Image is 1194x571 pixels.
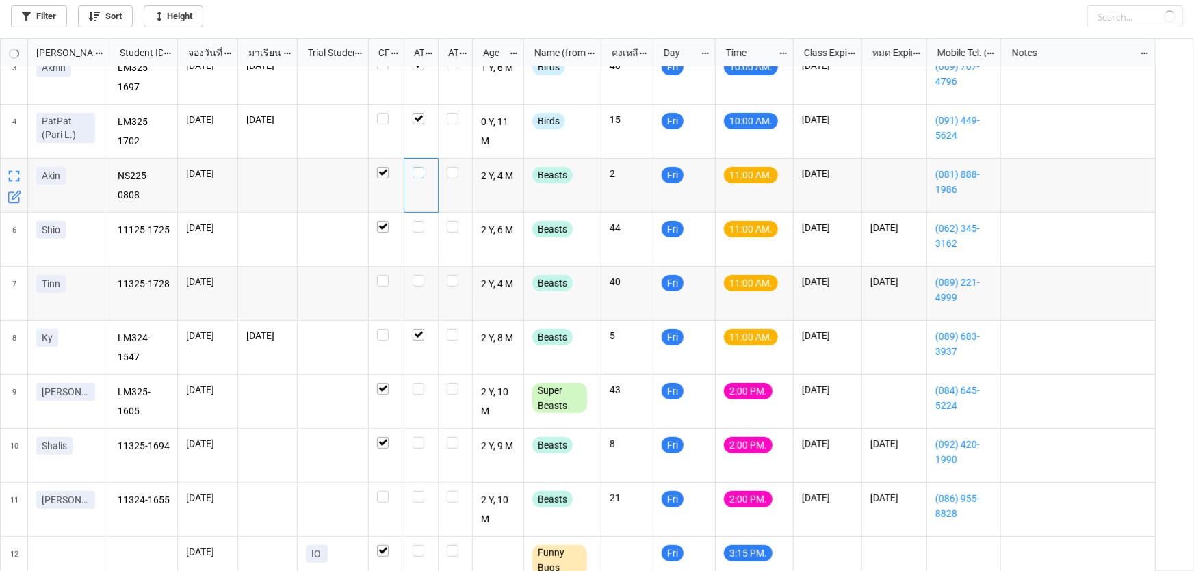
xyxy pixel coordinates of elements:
p: [DATE] [186,221,229,235]
div: Fri [662,221,684,237]
div: Fri [662,329,684,345]
p: 2 [610,167,645,181]
p: [DATE] [802,167,853,181]
p: [DATE] [870,491,918,505]
p: [DATE] [870,221,918,235]
div: Beasts [532,437,573,453]
div: Birds [532,113,565,129]
div: จองวันที่ [180,45,224,60]
div: Name (from Class) [526,45,586,60]
div: มาเรียน [240,45,283,60]
div: 3:15 PM. [724,545,773,561]
div: Fri [662,113,684,129]
p: 2 Y, 10 M [481,491,516,528]
a: (084) 645-5224 [935,383,992,413]
p: [DATE] [186,383,229,397]
p: [DATE] [186,275,229,289]
div: Fri [662,275,684,291]
div: [PERSON_NAME] Name [28,45,94,60]
div: 2:00 PM. [724,383,773,399]
p: LM325-1702 [118,113,170,150]
p: [DATE] [802,329,853,343]
p: 11125-1725 [118,221,170,240]
a: (081) 888-1986 [935,167,992,197]
p: Akhin [42,61,66,75]
p: 2 Y, 6 M [481,221,516,240]
div: Beasts [532,329,573,345]
div: Beasts [532,221,573,237]
p: [DATE] [246,113,289,127]
div: 11:00 AM. [724,275,778,291]
p: [DATE] [802,383,853,397]
div: Super Beasts [532,383,587,413]
p: [DATE] [186,329,229,343]
div: Mobile Tel. (from Nick Name) [929,45,986,60]
p: [DATE] [186,167,229,181]
p: 5 [610,329,645,343]
p: 2 Y, 4 M [481,167,516,186]
p: [DATE] [870,437,918,451]
p: 11325-1694 [118,437,170,456]
div: Age [475,45,510,60]
div: Time [718,45,779,60]
p: NS225-0808 [118,167,170,204]
p: PatPat (Pari L.) [42,114,90,142]
div: 2:00 PM. [724,437,773,453]
p: [DATE] [802,491,853,505]
div: Class Expiration [796,45,847,60]
a: (086) 955-8828 [935,491,992,521]
div: Beasts [532,167,573,183]
p: 15 [610,113,645,127]
div: Fri [662,437,684,453]
a: Filter [11,5,67,27]
div: Notes [1004,45,1141,60]
p: [DATE] [246,329,289,343]
a: Height [144,5,203,27]
p: LM324-1547 [118,329,170,366]
p: 2 Y, 10 M [481,383,516,420]
div: Fri [662,383,684,399]
div: คงเหลือ (from Nick Name) [604,45,639,60]
p: [DATE] [186,491,229,505]
p: 2 Y, 4 M [481,275,516,294]
p: 2 Y, 9 M [481,437,516,456]
span: 11 [10,483,18,536]
p: 40 [610,275,645,289]
span: 10 [10,429,18,482]
p: Shalis [42,439,67,453]
p: [DATE] [802,221,853,235]
a: Sort [78,5,133,27]
div: 11:00 AM. [724,329,778,345]
input: Search... [1087,5,1183,27]
div: ATK [440,45,459,60]
div: 10:00 AM. [724,59,778,75]
a: (062) 345-3162 [935,221,992,251]
p: Shio [42,223,60,237]
p: [DATE] [186,545,229,559]
span: 7 [12,267,16,320]
p: LM325-1697 [118,59,170,96]
span: 9 [12,375,16,428]
p: Ky [42,331,53,345]
p: [PERSON_NAME] [42,385,90,399]
div: CF [370,45,390,60]
div: 2:00 PM. [724,491,773,507]
span: 4 [12,105,16,158]
p: [DATE] [802,275,853,289]
p: Tinn [42,277,60,291]
a: (089) 221-4999 [935,275,992,305]
p: 11324-1655 [118,491,170,510]
div: Fri [662,59,684,75]
a: (091) 449-5624 [935,113,992,143]
p: 11325-1728 [118,275,170,294]
div: Trial Student [300,45,354,60]
p: 8 [610,437,645,451]
div: ATT [406,45,425,60]
div: หมด Expired date (from [PERSON_NAME] Name) [864,45,912,60]
p: LM325-1605 [118,383,170,420]
p: 1 Y, 6 M [481,59,516,78]
p: Akin [42,169,60,183]
p: [DATE] [802,437,853,451]
div: Student ID (from [PERSON_NAME] Name) [112,45,163,60]
p: IO [311,547,322,561]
